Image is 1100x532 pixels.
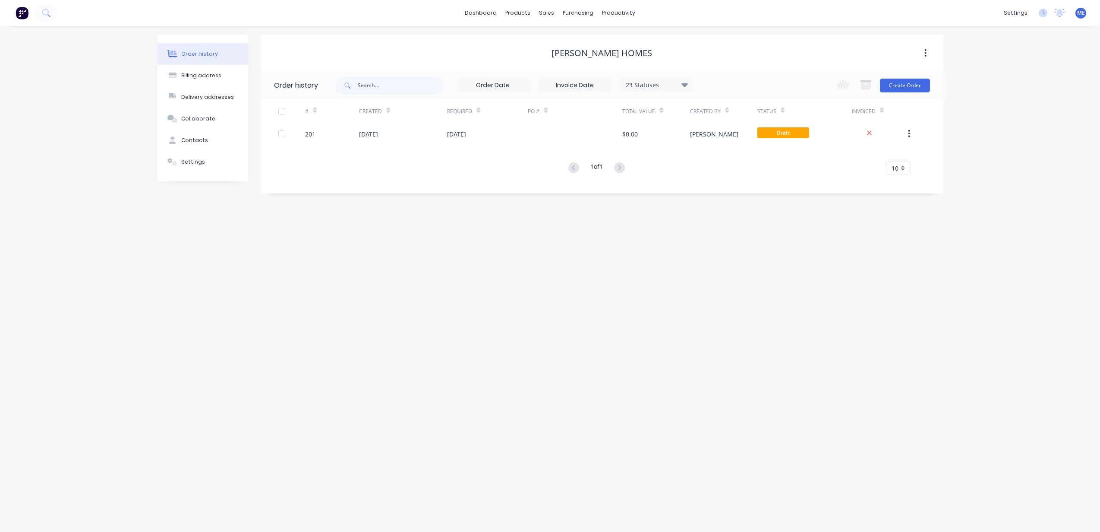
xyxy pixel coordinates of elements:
a: dashboard [460,6,501,19]
div: [DATE] [359,130,378,139]
div: Created [359,108,382,115]
div: 23 Statuses [621,80,693,90]
button: Collaborate [158,108,248,130]
div: 1 of 1 [590,162,603,174]
div: Delivery addresses [181,93,234,101]
span: ME [1077,9,1085,17]
div: settings [999,6,1032,19]
div: Total Value [622,99,690,123]
input: Order Date [457,79,529,92]
div: Contacts [181,136,208,144]
div: PO # [528,99,622,123]
div: Invoiced [852,99,906,123]
div: products [501,6,535,19]
button: Billing address [158,65,248,86]
div: productivity [598,6,640,19]
div: $0.00 [622,130,638,139]
button: Settings [158,151,248,173]
div: Created By [690,108,721,115]
button: Contacts [158,130,248,151]
div: Billing address [181,72,221,79]
input: Invoice Date [539,79,611,92]
div: [DATE] [447,130,466,139]
div: Invoiced [852,108,876,115]
button: Create Order [880,79,930,92]
div: Collaborate [181,115,215,123]
div: PO # [528,108,539,115]
div: sales [535,6,558,19]
div: Created [359,99,447,123]
span: Draft [757,127,809,138]
div: [PERSON_NAME] [690,130,738,139]
input: Search... [358,77,443,94]
div: Created By [690,99,757,123]
div: Total Value [622,108,655,115]
img: Factory [16,6,28,19]
span: 10 [892,164,898,173]
div: Required [447,99,528,123]
div: Order history [181,50,218,58]
div: [PERSON_NAME] Homes [552,48,652,58]
button: Order history [158,43,248,65]
div: # [305,99,359,123]
div: # [305,108,309,115]
div: Required [447,108,472,115]
div: Status [757,108,776,115]
div: Settings [181,158,205,166]
div: Order history [274,80,318,91]
div: 201 [305,130,315,139]
div: purchasing [558,6,598,19]
button: Delivery addresses [158,86,248,108]
div: Status [757,99,852,123]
